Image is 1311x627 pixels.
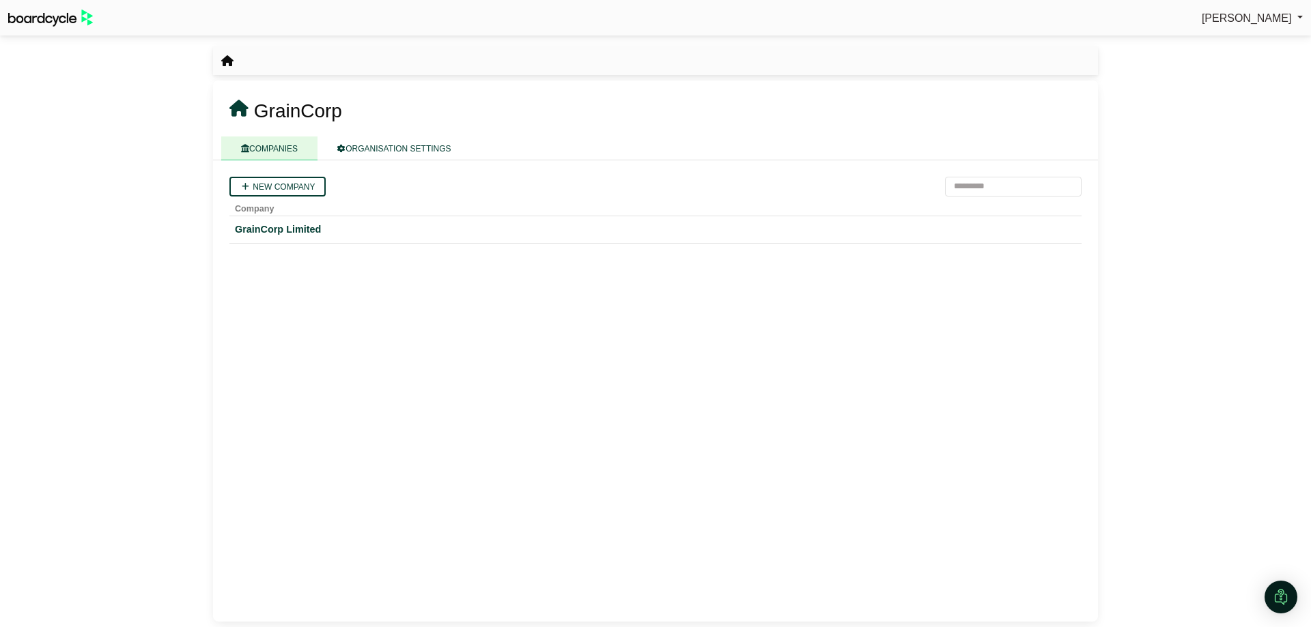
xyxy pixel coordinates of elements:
[221,53,234,70] nav: breadcrumb
[8,10,93,27] img: BoardcycleBlackGreen-aaafeed430059cb809a45853b8cf6d952af9d84e6e89e1f1685b34bfd5cb7d64.svg
[254,100,342,121] span: GrainCorp
[229,177,326,196] a: New company
[235,222,1076,237] a: GrainCorp Limited
[1202,12,1292,24] span: [PERSON_NAME]
[221,136,318,160] a: COMPANIES
[318,136,470,160] a: ORGANISATION SETTINGS
[229,196,1082,216] th: Company
[1265,581,1297,613] div: Open Intercom Messenger
[1202,10,1303,27] a: [PERSON_NAME]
